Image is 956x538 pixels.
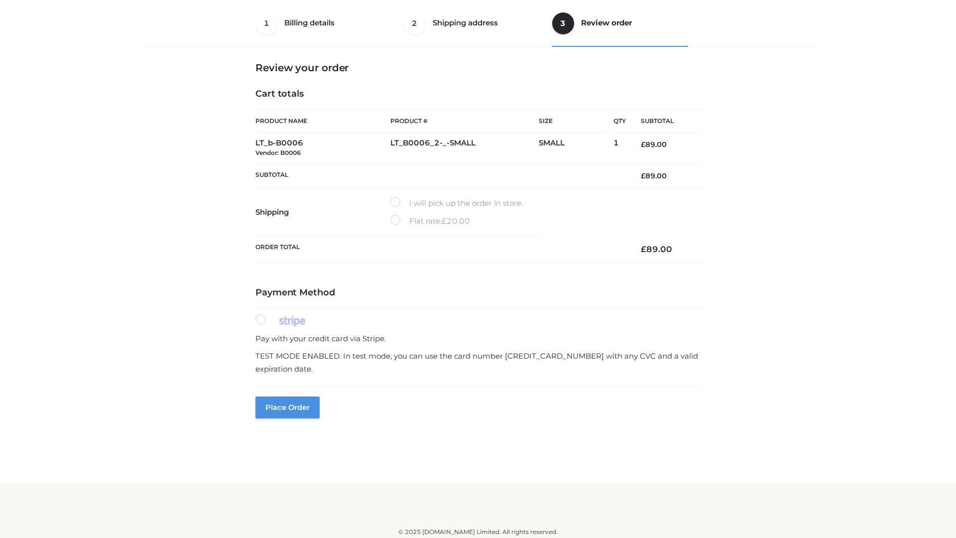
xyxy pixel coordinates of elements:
span: £ [641,171,645,180]
span: £ [641,140,645,149]
td: 1 [613,133,626,164]
th: Subtotal [255,163,626,188]
th: Subtotal [626,110,701,133]
span: £ [641,244,646,254]
td: LT_b-B0006 [255,133,390,164]
th: Product # [390,110,539,133]
th: Qty [613,110,626,133]
h4: Cart totals [255,89,701,100]
td: SMALL [539,133,613,164]
p: TEST MODE ENABLED. In test mode, you can use the card number [CREDIT_CARD_NUMBER] with any CVC an... [255,350,701,375]
td: LT_B0006_2-_-SMALL [390,133,539,164]
div: © 2025 [DOMAIN_NAME] Limited. All rights reserved. [148,527,808,537]
th: Product Name [255,110,390,133]
bdi: 89.00 [641,140,667,149]
h4: Payment Method [255,287,701,298]
bdi: 20.00 [442,216,470,226]
label: Flat rate: [390,215,470,228]
label: I will pick up the order in store. [390,197,523,210]
h3: Review your order [255,62,701,74]
th: Shipping [255,188,390,236]
p: Pay with your credit card via Stripe. [255,332,701,345]
th: Order Total [255,236,626,263]
bdi: 89.00 [641,244,672,254]
bdi: 89.00 [641,171,667,180]
span: £ [442,216,447,226]
button: Place order [255,397,320,418]
th: Size [539,110,608,133]
small: Vendor: B0006 [255,149,301,156]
